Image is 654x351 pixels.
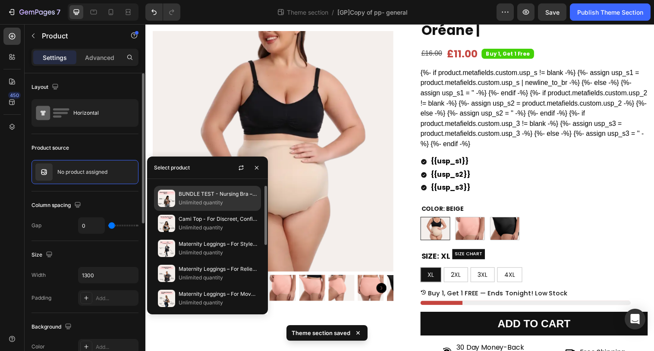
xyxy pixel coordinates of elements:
p: Buy 1, Get 1 FREE — Ends Tonight! Low Stock [287,270,429,278]
legend: Size: XL [280,230,311,242]
p: 7 [57,7,60,17]
div: Size [31,249,54,261]
div: 450 [8,92,21,99]
p: Free Shipping [442,330,488,339]
p: No product assigned [57,169,107,175]
div: Product source [31,144,69,152]
img: collections [158,240,175,257]
div: £16.00 [280,23,302,37]
div: Add... [96,343,136,351]
strong: {{usp_s2}} [290,148,330,158]
p: SIZE CHART [314,230,343,238]
iframe: Design area [145,24,654,351]
p: Advanced [85,53,114,62]
span: 4XL [365,251,376,260]
div: Horizontal [73,103,126,123]
img: collections [158,290,175,307]
p: Theme section saved [292,329,350,337]
p: Maternity Leggings – For Movement Without Limits [179,290,257,298]
div: Color [31,343,45,351]
span: XL [287,251,293,260]
div: Padding [31,294,51,302]
img: collections [158,215,175,232]
button: ADD TO CART [280,293,511,317]
p: 30 Day Money-Back Guarantee [316,325,408,343]
div: Select product [154,164,190,172]
img: no image transparent [35,163,53,181]
div: Publish Theme Section [577,8,643,17]
img: collections [158,190,175,207]
span: 3XL [338,251,348,260]
span: [GP]Copy of pp- general [337,8,408,17]
button: Publish Theme Section [570,3,651,21]
p: Unlimited quantity [179,298,257,307]
button: Save [538,3,566,21]
p: BUNDLE TEST - Nursing Bra – For Discreet, Confident Feeding [179,190,257,198]
span: 2XL [311,251,321,260]
p: Unlimited quantity [179,273,257,282]
span: Save [545,9,560,16]
legend: Color: Beige [280,183,324,193]
strong: {{usp_s3}} [290,161,330,171]
img: collections [158,265,175,282]
p: Unlimited quantity [179,198,257,207]
span: / [332,8,334,17]
input: Auto [79,218,104,233]
div: Background [31,321,73,333]
p: Cami Top - For Discreet, Confident Feeding [179,215,257,223]
div: £11.00 [306,22,338,38]
button: 7 [3,3,64,21]
div: Open Intercom Messenger [625,309,645,329]
input: Auto [79,267,138,283]
span: Theme section [285,8,330,17]
div: {%- if product.metafields.custom.usp_s != blank -%} {%- assign usp_s1 = product.metafields.custom... [280,44,511,127]
pre: Buy 1, Get 1 Free [342,25,395,35]
div: Width [31,271,46,279]
div: Gap [31,222,41,229]
button: <p>SIZE CHART</p> [312,229,345,239]
p: Settings [43,53,67,62]
div: ADD TO CART [358,298,432,312]
div: Layout [31,81,60,93]
div: Add... [96,295,136,302]
button: Carousel Next Arrow [235,263,245,274]
p: Maternity Leggings – For Relief From Heavy Bumps & Back Pain [179,265,257,273]
p: Product [42,31,115,41]
div: Column spacing [31,200,83,211]
p: Maternity Leggings – For Style That Stays With You [179,240,257,248]
p: Unlimited quantity [179,223,257,232]
p: Unlimited quantity [179,248,257,257]
strong: {{usp_s1}} [290,135,328,144]
div: Undo/Redo [145,3,180,21]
